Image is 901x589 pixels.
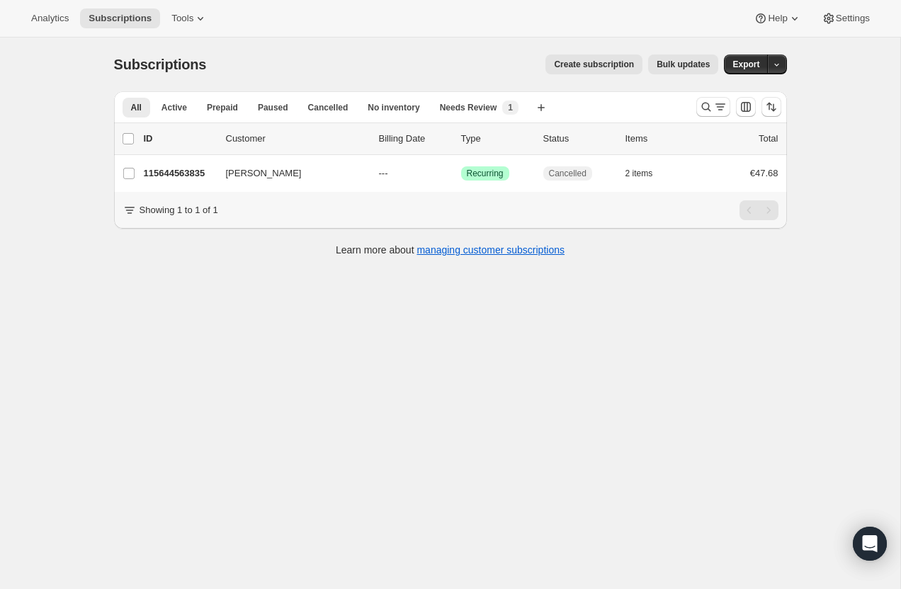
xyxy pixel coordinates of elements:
[508,102,513,113] span: 1
[31,13,69,24] span: Analytics
[114,57,207,72] span: Subscriptions
[745,8,810,28] button: Help
[80,8,160,28] button: Subscriptions
[336,243,565,257] p: Learn more about
[696,97,730,117] button: Search and filter results
[648,55,718,74] button: Bulk updates
[207,102,238,113] span: Prepaid
[736,97,756,117] button: Customize table column order and visibility
[379,168,388,178] span: ---
[368,102,419,113] span: No inventory
[226,132,368,146] p: Customer
[813,8,878,28] button: Settings
[416,244,565,256] a: managing customer subscriptions
[144,166,215,181] p: 115644563835
[308,102,348,113] span: Cancelled
[140,203,218,217] p: Showing 1 to 1 of 1
[724,55,768,74] button: Export
[543,132,614,146] p: Status
[836,13,870,24] span: Settings
[461,132,532,146] div: Type
[23,8,77,28] button: Analytics
[467,168,504,179] span: Recurring
[161,102,187,113] span: Active
[625,164,669,183] button: 2 items
[144,132,778,146] div: IDCustomerBilling DateTypeStatusItemsTotal
[131,102,142,113] span: All
[554,59,634,70] span: Create subscription
[258,102,288,113] span: Paused
[657,59,710,70] span: Bulk updates
[768,13,787,24] span: Help
[144,164,778,183] div: 115644563835[PERSON_NAME]---SuccessRecurringCancelled2 items€47.68
[759,132,778,146] p: Total
[761,97,781,117] button: Sort the results
[379,132,450,146] p: Billing Date
[853,527,887,561] div: Open Intercom Messenger
[750,168,778,178] span: €47.68
[739,200,778,220] nav: Pagination
[226,166,302,181] span: [PERSON_NAME]
[530,98,552,118] button: Create new view
[144,132,215,146] p: ID
[625,132,696,146] div: Items
[545,55,642,74] button: Create subscription
[440,102,497,113] span: Needs Review
[217,162,359,185] button: [PERSON_NAME]
[163,8,216,28] button: Tools
[171,13,193,24] span: Tools
[89,13,152,24] span: Subscriptions
[625,168,653,179] span: 2 items
[732,59,759,70] span: Export
[549,168,586,179] span: Cancelled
